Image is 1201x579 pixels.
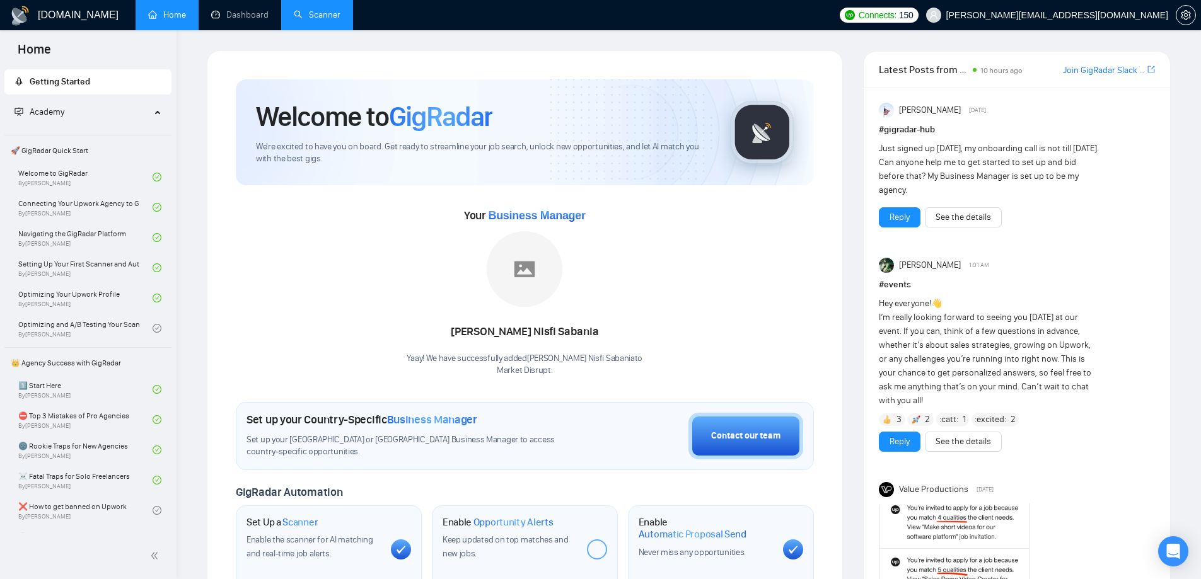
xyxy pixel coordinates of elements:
[282,516,318,529] span: Scanner
[153,445,161,454] span: check-circle
[211,9,269,20] a: dashboardDashboard
[879,123,1155,137] h1: # gigradar-hub
[153,203,161,212] span: check-circle
[879,142,1100,197] div: Just signed up [DATE], my onboarding call is not till [DATE]. Can anyone help me to get started t...
[879,207,920,227] button: Reply
[980,66,1023,75] span: 10 hours ago
[153,294,161,302] span: check-circle
[1176,10,1196,20] a: setting
[247,434,581,458] span: Set up your [GEOGRAPHIC_DATA] or [GEOGRAPHIC_DATA] Business Manager to access country-specific op...
[18,163,153,191] a: Welcome to GigRadarBy[PERSON_NAME]
[256,141,711,165] span: We're excited to have you on board. Get ready to streamline your job search, unlock new opportuni...
[153,385,161,394] span: check-circle
[389,100,492,134] span: GigRadar
[639,528,746,541] span: Automatic Proposal Send
[859,8,896,22] span: Connects:
[879,258,894,273] img: Vlad
[256,100,492,134] h1: Welcome to
[407,365,642,377] p: Market Disrupt .
[407,321,642,343] div: [PERSON_NAME] Nisfi Sabania
[925,432,1002,452] button: See the details
[939,413,958,427] span: :catt:
[969,260,989,271] span: 1:01 AM
[1147,64,1155,76] a: export
[845,10,855,20] img: upwork-logo.png
[896,413,902,426] span: 3
[879,278,1155,292] h1: # events
[247,534,373,559] span: Enable the scanner for AI matching and real-time job alerts.
[639,547,746,558] span: Never miss any opportunities.
[18,193,153,221] a: Connecting Your Upwork Agency to GigRadarBy[PERSON_NAME]
[18,375,153,403] a: 1️⃣ Start HereBy[PERSON_NAME]
[247,413,477,427] h1: Set up your Country-Specific
[150,549,163,562] span: double-left
[931,298,942,309] span: 👋
[6,138,170,163] span: 🚀 GigRadar Quick Start
[153,506,161,515] span: check-circle
[247,516,318,529] h1: Set Up a
[1158,536,1188,566] div: Open Intercom Messenger
[464,209,586,222] span: Your
[148,9,186,20] a: homeHome
[929,11,938,20] span: user
[899,8,913,22] span: 150
[8,40,61,67] span: Home
[387,413,477,427] span: Business Manager
[1147,64,1155,74] span: export
[890,435,910,449] a: Reply
[879,297,1100,408] div: Hey everyone! I’m really looking forward to seeing you [DATE] at our event. If you can, think of ...
[879,62,969,77] span: Latest Posts from the GigRadar Community
[879,103,894,118] img: Anisuzzaman Khan
[18,254,153,282] a: Setting Up Your First Scanner and Auto-BidderBy[PERSON_NAME]
[487,231,562,307] img: placeholder.png
[18,406,153,433] a: ⛔ Top 3 Mistakes of Pro AgenciesBy[PERSON_NAME]
[294,9,340,20] a: searchScanner
[236,485,342,499] span: GigRadar Automation
[153,324,161,333] span: check-circle
[6,350,170,375] span: 👑 Agency Success with GigRadar
[18,436,153,464] a: 🌚 Rookie Traps for New AgenciesBy[PERSON_NAME]
[153,476,161,484] span: check-circle
[899,103,961,117] span: [PERSON_NAME]
[30,106,64,117] span: Academy
[883,415,891,424] img: 👍
[1011,413,1016,426] span: 2
[963,413,966,426] span: 1
[912,415,920,424] img: 🚀
[925,207,1002,227] button: See the details
[153,263,161,272] span: check-circle
[899,483,968,496] span: Value Productions
[473,516,554,529] span: Opportunity Alerts
[10,6,30,26] img: logo
[18,284,153,312] a: Optimizing Your Upwork ProfileBy[PERSON_NAME]
[443,516,554,529] h1: Enable
[1176,5,1196,25] button: setting
[879,432,920,452] button: Reply
[153,233,161,242] span: check-circle
[15,107,23,116] span: fund-projection-screen
[1176,10,1195,20] span: setting
[879,482,894,497] img: Value Productions
[4,69,171,95] li: Getting Started
[977,484,994,495] span: [DATE]
[925,413,930,426] span: 2
[153,415,161,424] span: check-circle
[688,413,803,459] button: Contact our team
[975,413,1006,427] span: :excited:
[443,534,569,559] span: Keep updated on top matches and new jobs.
[15,77,23,86] span: rocket
[18,530,139,543] span: 😭 Account blocked: what to do?
[969,105,986,116] span: [DATE]
[890,210,910,224] a: Reply
[936,435,991,449] a: See the details
[899,258,961,272] span: [PERSON_NAME]
[15,106,64,117] span: Academy
[1063,64,1145,77] a: Join GigRadar Slack Community
[18,224,153,251] a: Navigating the GigRadar PlatformBy[PERSON_NAME]
[731,101,794,164] img: gigradar-logo.png
[18,496,153,524] a: ❌ How to get banned on UpworkBy[PERSON_NAME]
[18,314,153,342] a: Optimizing and A/B Testing Your Scanner for Better ResultsBy[PERSON_NAME]
[153,173,161,181] span: check-circle
[936,210,991,224] a: See the details
[639,516,773,541] h1: Enable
